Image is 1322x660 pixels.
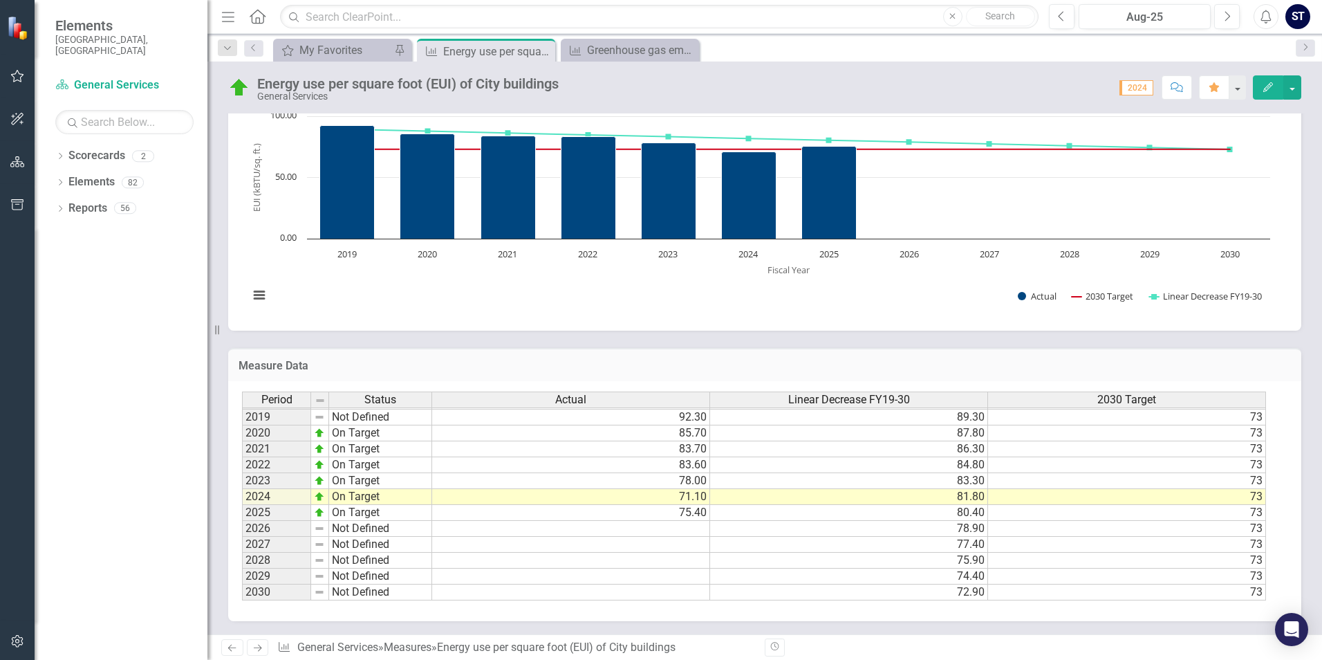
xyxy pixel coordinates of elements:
span: Elements [55,17,194,34]
button: ST [1285,4,1310,29]
td: 2022 [242,457,311,473]
td: Not Defined [329,553,432,569]
img: zOikAAAAAElFTkSuQmCC [314,443,325,455]
img: 8DAGhfEEPCf229AAAAAElFTkSuQmCC [314,571,325,582]
path: 2025, 80.4. Linear Decrease FY19-30. [826,137,832,143]
path: 2023, 78. Actual. [642,143,696,239]
div: My Favorites [299,42,391,59]
a: General Services [297,641,378,654]
td: Not Defined [329,537,432,553]
path: 2019, 92.3. Actual. [320,125,375,239]
td: 84.80 [710,457,988,473]
path: 2022, 83.6. Actual. [561,136,616,239]
td: Not Defined [329,521,432,537]
td: 2021 [242,441,311,457]
button: Show 2030 Target [1072,290,1135,302]
img: 8DAGhfEEPCf229AAAAAElFTkSuQmCC [314,587,325,598]
img: On Target [228,77,250,99]
div: Energy use per square foot (EUI) of City buildings [437,641,676,654]
td: 89.30 [710,410,988,425]
input: Search ClearPoint... [280,5,1039,29]
img: 8DAGhfEEPCf229AAAAAElFTkSuQmCC [314,412,325,423]
td: 73 [988,537,1266,553]
div: General Services [257,91,559,102]
td: 73 [988,569,1266,585]
img: 8DAGhfEEPCf229AAAAAElFTkSuQmCC [314,555,325,566]
td: 71.10 [432,489,710,505]
td: 77.40 [710,537,988,553]
td: 2026 [242,521,311,537]
img: 8DAGhfEEPCf229AAAAAElFTkSuQmCC [314,539,325,550]
path: 2021, 86.3. Linear Decrease FY19-30. [505,130,511,136]
button: Show Actual [1018,290,1056,302]
text: 2025 [819,248,839,260]
td: 87.80 [710,425,988,441]
path: 2027, 77.4. Linear Decrease FY19-30. [987,141,992,147]
td: 2023 [242,473,311,489]
text: 50.00 [275,170,297,183]
img: zOikAAAAAElFTkSuQmCC [314,428,325,439]
div: Aug-25 [1083,9,1206,26]
td: 2025 [242,505,311,521]
td: 78.90 [710,521,988,537]
td: 80.40 [710,505,988,521]
td: 81.80 [710,489,988,505]
button: View chart menu, Chart [250,286,269,305]
td: 78.00 [432,473,710,489]
td: 2029 [242,569,311,585]
a: Greenhouse gas emissions from City facilities and operations [564,42,696,59]
text: 2023 [658,248,678,260]
td: Not Defined [329,585,432,601]
td: 85.70 [432,425,710,441]
td: On Target [329,473,432,489]
img: zOikAAAAAElFTkSuQmCC [314,507,325,518]
td: 73 [988,585,1266,601]
text: 2022 [578,248,597,260]
path: 2021, 83.7. Actual. [481,136,536,239]
text: 2028 [1060,248,1079,260]
td: 83.30 [710,473,988,489]
td: 2019 [242,410,311,425]
span: 2030 Target [1097,394,1156,406]
span: Linear Decrease FY19-30 [788,394,910,406]
path: 2026, 78.9. Linear Decrease FY19-30. [906,139,912,145]
span: Actual [555,394,586,406]
span: Period [261,394,292,406]
small: [GEOGRAPHIC_DATA], [GEOGRAPHIC_DATA] [55,34,194,57]
button: Show Linear Decrease FY19-30 [1149,290,1265,302]
text: 2024 [738,248,758,260]
text: 100.00 [270,109,297,121]
path: 2024, 81.8. Linear Decrease FY19-30. [746,136,752,141]
div: Chart. Highcharts interactive chart. [242,109,1287,317]
td: 73 [988,410,1266,425]
td: 2027 [242,537,311,553]
div: 82 [122,176,144,188]
path: 2023, 83.3. Linear Decrease FY19-30. [666,134,671,139]
span: Search [985,10,1015,21]
td: 75.90 [710,553,988,569]
path: 2025, 75.4. Actual. [802,146,857,239]
td: 2020 [242,425,311,441]
td: On Target [329,505,432,521]
td: 2024 [242,489,311,505]
a: General Services [55,77,194,93]
a: My Favorites [277,42,391,59]
button: Search [966,7,1035,26]
td: 73 [988,553,1266,569]
text: 2026 [900,248,919,260]
td: On Target [329,425,432,441]
text: 2019 [337,248,357,260]
td: On Target [329,441,432,457]
img: zOikAAAAAElFTkSuQmCC [314,475,325,486]
text: 2030 [1220,248,1240,260]
td: 83.70 [432,441,710,457]
text: 2029 [1140,248,1160,260]
g: 2030 Target, series 2 of 3. Line with 12 data points. [345,147,1233,152]
img: 8DAGhfEEPCf229AAAAAElFTkSuQmCC [315,395,326,406]
div: 2 [132,150,154,162]
svg: Interactive chart [242,109,1277,317]
td: 86.30 [710,441,988,457]
td: 73 [988,473,1266,489]
td: 74.40 [710,569,988,585]
td: 73 [988,457,1266,473]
